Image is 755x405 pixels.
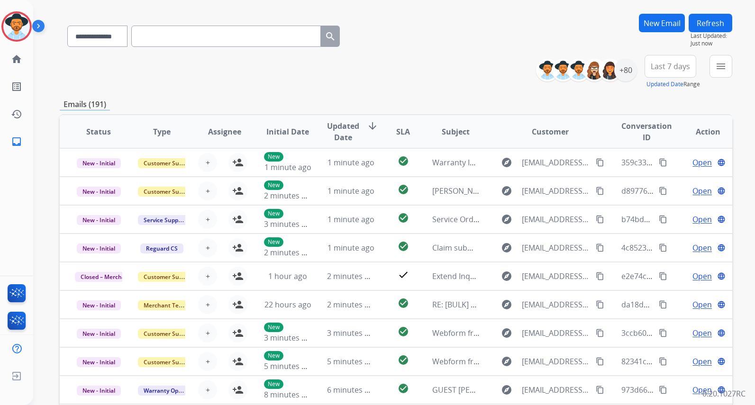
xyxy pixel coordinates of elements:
span: [EMAIL_ADDRESS][DOMAIN_NAME] [522,270,591,282]
mat-icon: language [717,300,726,309]
span: [EMAIL_ADDRESS][DOMAIN_NAME] [522,214,591,225]
span: + [206,185,210,197]
span: 2 minutes ago [327,299,378,310]
mat-icon: language [717,215,726,224]
span: Warranty Inquiry [432,157,493,168]
p: New [264,209,283,218]
button: + [198,181,217,200]
mat-icon: content_copy [659,158,667,167]
mat-icon: history [11,108,22,120]
img: avatar [3,13,30,40]
span: 8 minutes ago [264,389,315,400]
mat-icon: content_copy [596,187,604,195]
span: 3 minutes ago [264,219,315,229]
span: [EMAIL_ADDRESS][DOMAIN_NAME] [522,185,591,197]
mat-icon: language [717,329,726,337]
mat-icon: content_copy [596,243,604,252]
button: + [198,324,217,342]
span: Open [692,185,712,197]
mat-icon: content_copy [596,357,604,366]
mat-icon: search [325,31,336,42]
span: New - Initial [77,215,121,225]
mat-icon: content_copy [659,215,667,224]
mat-icon: content_copy [596,158,604,167]
mat-icon: language [717,357,726,366]
mat-icon: person_add [232,356,244,367]
span: + [206,327,210,339]
p: New [264,237,283,247]
button: + [198,295,217,314]
span: Subject [442,126,470,137]
span: New - Initial [77,386,121,396]
mat-icon: content_copy [659,187,667,195]
mat-icon: check_circle [398,297,409,309]
span: 2 minutes ago [327,271,378,281]
button: + [198,380,217,399]
mat-icon: menu [715,61,727,72]
mat-icon: explore [501,214,512,225]
mat-icon: explore [501,356,512,367]
button: Last 7 days [645,55,696,78]
span: Customer Support [138,329,200,339]
mat-icon: language [717,158,726,167]
span: 22 hours ago [264,299,311,310]
mat-icon: content_copy [659,357,667,366]
span: [EMAIL_ADDRESS][DOMAIN_NAME] [522,299,591,310]
mat-icon: check_circle [398,184,409,195]
mat-icon: explore [501,299,512,310]
mat-icon: language [717,272,726,280]
mat-icon: person_add [232,327,244,339]
span: Customer [532,126,569,137]
p: New [264,351,283,360]
mat-icon: home [11,54,22,65]
span: + [206,384,210,396]
mat-icon: explore [501,384,512,396]
span: 1 hour ago [268,271,307,281]
p: New [264,323,283,332]
span: Open [692,157,712,168]
mat-icon: content_copy [596,300,604,309]
span: [EMAIL_ADDRESS][DOMAIN_NAME] [522,242,591,253]
button: + [198,210,217,229]
mat-icon: language [717,386,726,394]
p: New [264,152,283,162]
button: + [198,267,217,286]
span: 5 minutes ago [327,356,378,367]
span: New - Initial [77,187,121,197]
span: Service Support [138,215,192,225]
span: Assignee [208,126,241,137]
span: Open [692,384,712,396]
span: Customer Support [138,187,200,197]
div: +80 [614,59,637,81]
p: 0.20.1027RC [702,388,746,399]
span: Webform from [EMAIL_ADDRESS][PERSON_NAME][DOMAIN_NAME] on [DATE] [432,328,706,338]
span: Webform from [EMAIL_ADDRESS][DOMAIN_NAME] on [DATE] [432,356,647,367]
span: Customer Support [138,158,200,168]
span: 2 minutes ago [264,190,315,201]
span: New - Initial [77,329,121,339]
mat-icon: content_copy [659,272,667,280]
span: New - Initial [77,158,121,168]
mat-icon: explore [501,327,512,339]
span: Type [153,126,171,137]
span: Range [646,80,700,88]
span: RE: [BULK] Action required: Extend claim approved for replacement [432,299,672,310]
span: [EMAIL_ADDRESS][DOMAIN_NAME] [522,384,591,396]
mat-icon: language [717,187,726,195]
mat-icon: check_circle [398,155,409,167]
mat-icon: check_circle [398,241,409,252]
span: 1 minute ago [327,243,374,253]
span: Initial Date [266,126,309,137]
span: Last Updated: [691,32,732,40]
mat-icon: language [717,243,726,252]
p: Emails (191) [60,99,110,110]
span: + [206,157,210,168]
span: + [206,242,210,253]
span: Extend Inquiry - 300254403 [432,271,528,281]
mat-icon: explore [501,157,512,168]
mat-icon: content_copy [596,272,604,280]
mat-icon: content_copy [659,243,667,252]
span: Updated Date [327,120,359,143]
span: Closed – Merchant Transfer [75,272,162,282]
mat-icon: content_copy [659,386,667,394]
